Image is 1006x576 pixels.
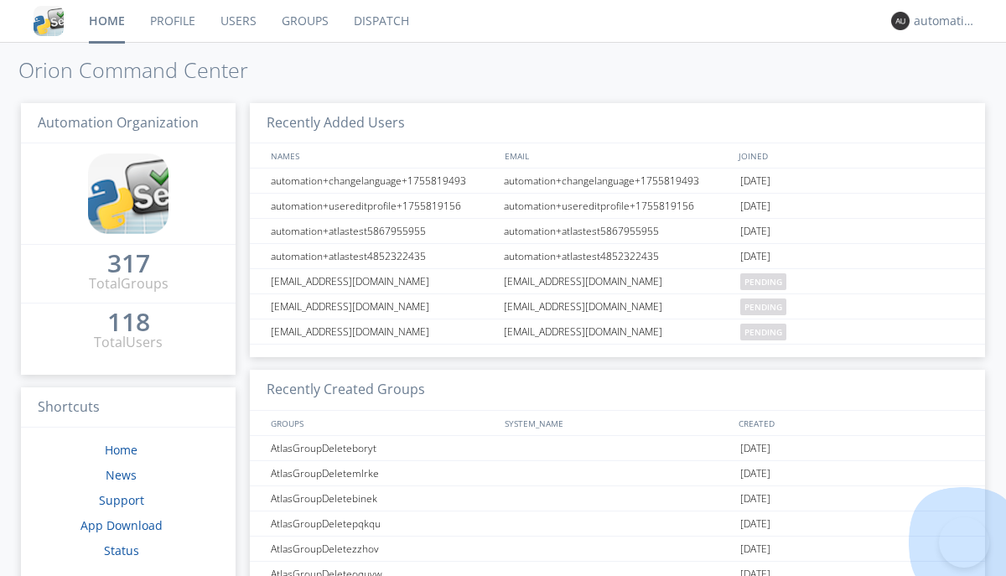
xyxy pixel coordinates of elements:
div: NAMES [267,143,496,168]
h3: Shortcuts [21,387,236,428]
a: automation+usereditprofile+1755819156automation+usereditprofile+1755819156[DATE] [250,194,985,219]
div: [EMAIL_ADDRESS][DOMAIN_NAME] [267,269,499,293]
div: [EMAIL_ADDRESS][DOMAIN_NAME] [267,319,499,344]
a: [EMAIL_ADDRESS][DOMAIN_NAME][EMAIL_ADDRESS][DOMAIN_NAME]pending [250,269,985,294]
div: CREATED [734,411,969,435]
div: automation+usereditprofile+1755819156 [267,194,499,218]
a: AtlasGroupDeletemlrke[DATE] [250,461,985,486]
span: [DATE] [740,486,770,511]
div: GROUPS [267,411,496,435]
span: [DATE] [740,436,770,461]
div: AtlasGroupDeletemlrke [267,461,499,485]
div: AtlasGroupDeletezzhov [267,537,499,561]
a: Status [104,542,139,558]
a: automation+changelanguage+1755819493automation+changelanguage+1755819493[DATE] [250,169,985,194]
div: Total Groups [89,274,169,293]
iframe: Toggle Customer Support [939,517,989,568]
div: AtlasGroupDeleteboryt [267,436,499,460]
div: automation+atlastest5867955955 [267,219,499,243]
span: [DATE] [740,169,770,194]
div: automation+atlastest5867955955 [500,219,736,243]
div: 118 [107,314,150,330]
span: [DATE] [740,244,770,269]
div: JOINED [734,143,969,168]
a: Support [99,492,144,508]
span: pending [740,273,786,290]
a: AtlasGroupDeletezzhov[DATE] [250,537,985,562]
div: [EMAIL_ADDRESS][DOMAIN_NAME] [500,319,736,344]
a: App Download [80,517,163,533]
div: [EMAIL_ADDRESS][DOMAIN_NAME] [267,294,499,319]
div: AtlasGroupDeletebinek [267,486,499,511]
div: SYSTEM_NAME [500,411,734,435]
div: automation+changelanguage+1755819493 [500,169,736,193]
div: [EMAIL_ADDRESS][DOMAIN_NAME] [500,269,736,293]
div: automation+atlastest4852322435 [500,244,736,268]
div: 317 [107,255,150,272]
div: automation+atlas0011 [914,13,977,29]
span: Automation Organization [38,113,199,132]
a: News [106,467,137,483]
div: EMAIL [500,143,734,168]
a: automation+atlastest5867955955automation+atlastest5867955955[DATE] [250,219,985,244]
span: [DATE] [740,194,770,219]
a: Home [105,442,137,458]
span: [DATE] [740,461,770,486]
a: AtlasGroupDeleteboryt[DATE] [250,436,985,461]
span: pending [740,298,786,315]
h3: Recently Created Groups [250,370,985,411]
a: 118 [107,314,150,333]
a: AtlasGroupDeletepqkqu[DATE] [250,511,985,537]
a: AtlasGroupDeletebinek[DATE] [250,486,985,511]
img: 373638.png [891,12,910,30]
img: cddb5a64eb264b2086981ab96f4c1ba7 [88,153,169,234]
div: automation+usereditprofile+1755819156 [500,194,736,218]
a: automation+atlastest4852322435automation+atlastest4852322435[DATE] [250,244,985,269]
span: [DATE] [740,219,770,244]
div: [EMAIL_ADDRESS][DOMAIN_NAME] [500,294,736,319]
span: pending [740,324,786,340]
span: [DATE] [740,537,770,562]
span: [DATE] [740,511,770,537]
h3: Recently Added Users [250,103,985,144]
a: [EMAIL_ADDRESS][DOMAIN_NAME][EMAIL_ADDRESS][DOMAIN_NAME]pending [250,294,985,319]
div: AtlasGroupDeletepqkqu [267,511,499,536]
div: automation+changelanguage+1755819493 [267,169,499,193]
div: Total Users [94,333,163,352]
a: [EMAIL_ADDRESS][DOMAIN_NAME][EMAIL_ADDRESS][DOMAIN_NAME]pending [250,319,985,345]
img: cddb5a64eb264b2086981ab96f4c1ba7 [34,6,64,36]
a: 317 [107,255,150,274]
div: automation+atlastest4852322435 [267,244,499,268]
